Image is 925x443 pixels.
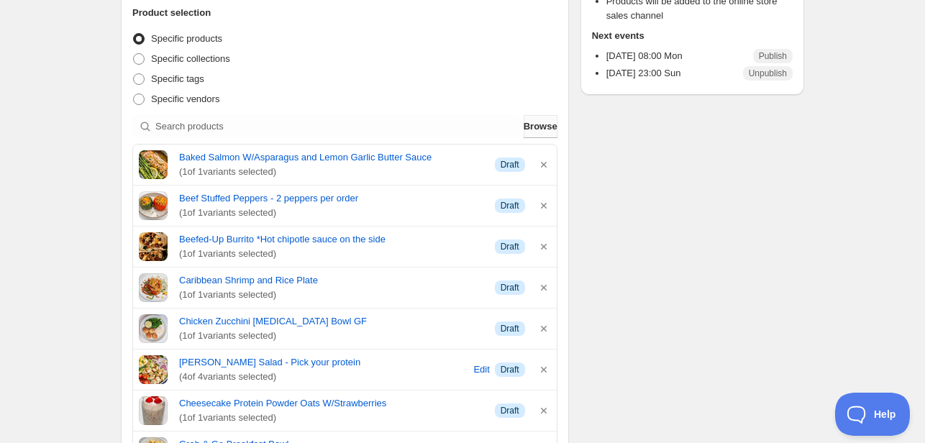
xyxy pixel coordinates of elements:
p: [DATE] 08:00 Mon [606,49,683,63]
iframe: Toggle Customer Support [835,393,911,436]
a: Beefed-Up Burrito *Hot chipotle sauce on the side [179,232,483,247]
a: Chicken Zucchini [MEDICAL_DATA] Bowl GF [179,314,483,329]
img: Beef Stuffed Peppers - 2 peppers per order - Fresh 'N Tasty - Naples Meal prep [139,191,168,220]
h2: Product selection [132,6,557,20]
a: Beef Stuffed Peppers - 2 peppers per order [179,191,483,206]
span: ( 1 of 1 variants selected) [179,288,483,302]
span: ( 1 of 1 variants selected) [179,247,483,261]
img: Cheesecake Protein Powder Oats W/Strawberries - Fresh 'N Tasty - Naples Meal Prep [139,396,168,425]
span: Draft [501,241,519,252]
a: [PERSON_NAME] Salad - Pick your protein [179,355,469,370]
img: Cobb Salad W/Chicken Breast - Fresh 'N Tasty - Naples Meal Prep [139,355,168,384]
span: Specific products [151,33,222,44]
span: Draft [501,200,519,211]
a: Baked Salmon W/Asparagus and Lemon Garlic Butter Sauce [179,150,483,165]
span: Draft [501,364,519,375]
button: Edit [472,358,492,381]
span: Specific vendors [151,93,219,104]
span: Draft [501,159,519,170]
img: Beefed - Up Burrito *chipotle sauce on the side - Fresh 'N Tasty - Naples Meal Prep [139,232,168,261]
button: Browse [524,115,557,138]
a: Caribbean Shrimp and Rice Plate [179,273,483,288]
span: ( 4 of 4 variants selected) [179,370,469,384]
span: Unpublish [749,68,787,79]
span: ( 1 of 1 variants selected) [179,411,483,425]
a: Cheesecake Protein Powder Oats W/Strawberries [179,396,483,411]
span: Browse [524,119,557,134]
span: Edit [473,362,489,377]
span: Draft [501,323,519,334]
input: Search products [155,115,521,138]
span: Draft [501,405,519,416]
span: Specific tags [151,73,204,84]
span: Specific collections [151,53,230,64]
p: [DATE] 23:00 Sun [606,66,681,81]
h2: Next events [592,29,793,43]
span: Draft [501,282,519,293]
img: Baked Salmon W/Asparagus and Lemon Garlic Butter Sauce - Fresh 'N Tasty - Naples Meal prep [139,150,168,179]
span: ( 1 of 1 variants selected) [179,206,483,220]
img: Chicken Zucchini Poppers Bowl - Fresh 'N Tasty - Naples Meal Prep [139,314,168,343]
span: ( 1 of 1 variants selected) [179,329,483,343]
span: Publish [759,50,787,62]
span: ( 1 of 1 variants selected) [179,165,483,179]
